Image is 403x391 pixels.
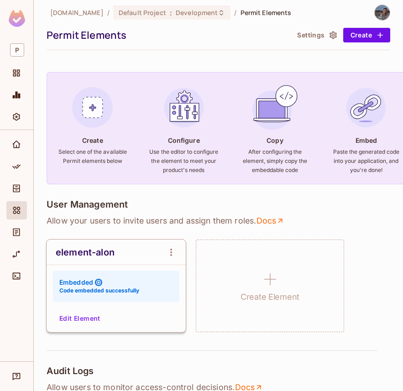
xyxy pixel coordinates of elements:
div: Workspace: permit.io [6,40,27,60]
span: : [169,9,173,16]
img: SReyMgAAAABJRU5ErkJggg== [9,10,25,27]
div: Policy [6,157,27,176]
h6: Use the editor to configure the element to meet your product's needs [149,147,219,175]
img: Embed Element [341,83,391,132]
span: Default Project [119,8,166,17]
span: Development [176,8,218,17]
h4: Create [82,136,103,145]
div: Elements [6,201,27,219]
div: Settings [6,108,27,126]
h6: Select one of the available Permit elements below [58,147,127,166]
div: Audit Log [6,223,27,241]
img: Create Element [68,83,117,132]
li: / [107,8,110,17]
div: Connect [6,267,27,285]
h4: Copy [267,136,283,145]
li: / [234,8,236,17]
h6: Code embedded successfully [59,287,139,295]
a: Docs [256,215,285,226]
h4: Embed [356,136,377,145]
div: element-alon [56,247,115,258]
div: URL Mapping [6,245,27,263]
h4: Audit Logs [47,365,94,376]
img: Alon Boshi [375,5,390,20]
h4: Configure [168,136,200,145]
button: Create [343,28,390,42]
img: Copy Element [250,83,299,132]
div: Directory [6,179,27,198]
div: Permit Elements [47,28,289,42]
h6: After configuring the element, simply copy the embeddable code [240,147,309,175]
button: Settings [293,28,339,42]
div: Home [6,136,27,154]
h1: Create Element [241,290,299,304]
span: the active workspace [50,8,104,17]
p: Allow your users to invite users and assign them roles . [47,215,390,226]
span: P [10,43,24,57]
button: open Menu [162,243,180,261]
h4: User Management [47,199,128,210]
button: Edit Element [56,311,104,326]
div: Help & Updates [6,367,27,386]
div: Monitoring [6,86,27,104]
div: Projects [6,64,27,82]
h4: Embedded [59,278,93,287]
span: Permit Elements [241,8,292,17]
h6: Paste the generated code into your application, and you're done! [331,147,401,175]
img: Configure Element [159,83,209,132]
